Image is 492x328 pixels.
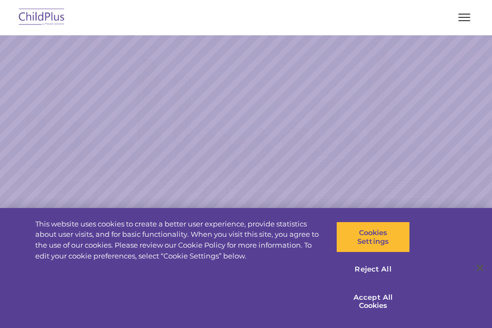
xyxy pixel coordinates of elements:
[336,222,410,253] button: Cookies Settings
[336,286,410,317] button: Accept All Cookies
[468,256,492,280] button: Close
[334,181,417,203] a: Learn More
[336,258,410,281] button: Reject All
[35,219,321,261] div: This website uses cookies to create a better user experience, provide statistics about user visit...
[16,5,67,30] img: ChildPlus by Procare Solutions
